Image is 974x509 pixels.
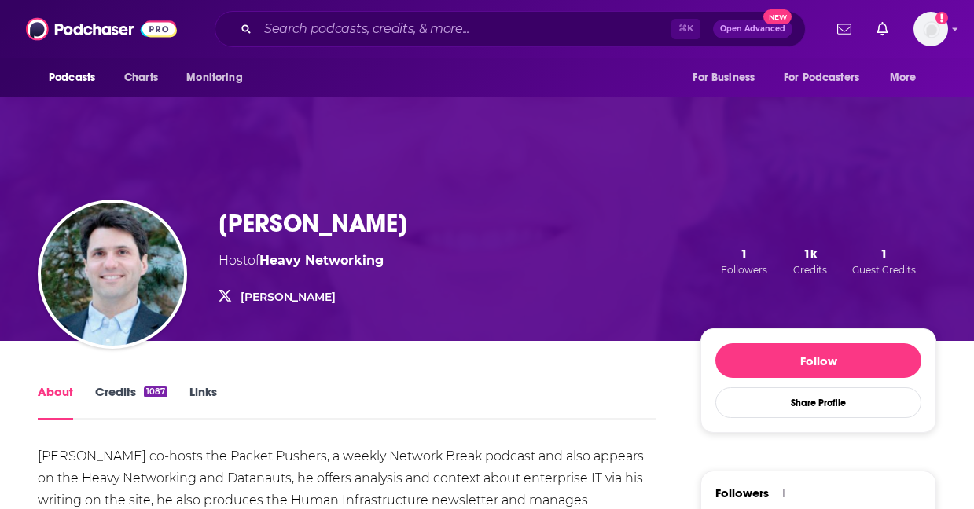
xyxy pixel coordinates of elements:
[935,12,948,24] svg: Add a profile image
[774,63,882,93] button: open menu
[781,486,785,500] div: 1
[241,290,336,304] a: [PERSON_NAME]
[259,253,384,268] a: Heavy Networking
[784,67,859,89] span: For Podcasters
[95,384,167,420] a: Credits1087
[852,264,916,276] span: Guest Credits
[721,264,767,276] span: Followers
[879,63,936,93] button: open menu
[38,63,116,93] button: open menu
[788,245,832,276] button: 1kCredits
[803,246,817,261] span: 1k
[41,203,184,346] img: Drew Conry-Murray
[671,19,700,39] span: ⌘ K
[693,67,755,89] span: For Business
[870,16,895,42] a: Show notifications dropdown
[189,384,217,420] a: Links
[720,25,785,33] span: Open Advanced
[215,11,806,47] div: Search podcasts, credits, & more...
[831,16,858,42] a: Show notifications dropdown
[913,12,948,46] img: User Profile
[175,63,263,93] button: open menu
[890,67,917,89] span: More
[49,67,95,89] span: Podcasts
[880,246,888,261] span: 1
[114,63,167,93] a: Charts
[847,245,921,276] button: 1Guest Credits
[715,387,921,418] button: Share Profile
[716,245,772,276] button: 1Followers
[713,20,792,38] button: Open AdvancedNew
[186,67,242,89] span: Monitoring
[763,9,792,24] span: New
[144,386,167,397] div: 1087
[793,264,827,276] span: Credits
[38,384,73,420] a: About
[258,16,671,42] input: Search podcasts, credits, & more...
[913,12,948,46] button: Show profile menu
[219,208,407,239] h1: [PERSON_NAME]
[715,343,921,378] button: Follow
[248,253,384,268] span: of
[682,63,774,93] button: open menu
[913,12,948,46] span: Logged in as DaveReddy
[124,67,158,89] span: Charts
[715,485,769,500] span: Followers
[219,253,248,268] span: Host
[741,246,748,261] span: 1
[26,14,177,44] img: Podchaser - Follow, Share and Rate Podcasts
